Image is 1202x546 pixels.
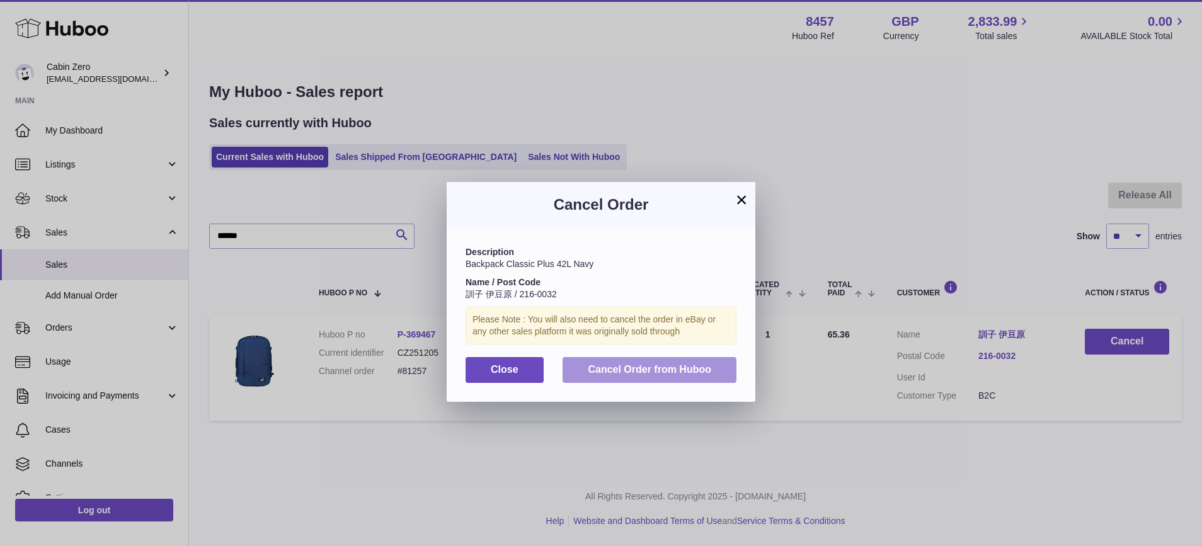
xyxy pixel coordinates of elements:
span: 訓子 伊豆原 / 216-0032 [466,289,557,299]
span: Close [491,364,518,375]
button: Close [466,357,544,383]
div: Please Note : You will also need to cancel the order in eBay or any other sales platform it was o... [466,307,736,344]
strong: Description [466,247,514,257]
h3: Cancel Order [466,195,736,215]
span: Cancel Order from Huboo [588,364,711,375]
button: × [734,192,749,207]
button: Cancel Order from Huboo [563,357,736,383]
span: Backpack Classic Plus 42L Navy [466,259,593,269]
strong: Name / Post Code [466,277,541,287]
